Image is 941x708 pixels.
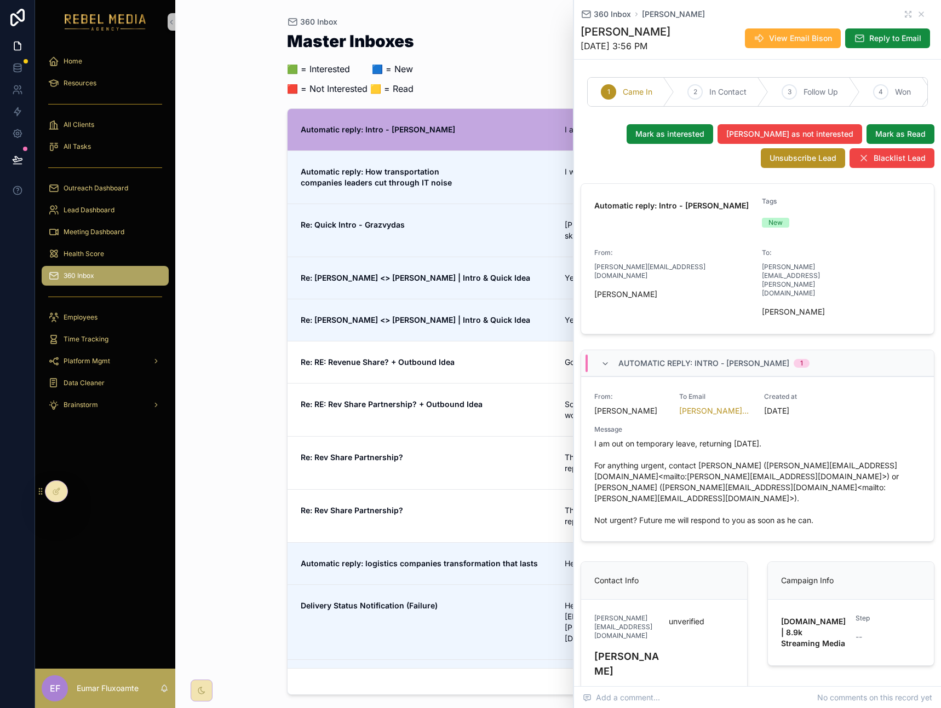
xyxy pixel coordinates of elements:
[856,614,870,623] span: Step
[288,299,829,341] a: Re: [PERSON_NAME] <> [PERSON_NAME] | Intro & Quick IdeaYes. It is very impressive.[DATE] 3:32 AM
[817,692,932,703] span: No comments on this record yet
[288,584,829,659] a: Delivery Status Notification (Failure)Hello [PERSON_NAME][EMAIL_ADDRESS][PERSON_NAME][DOMAIN_NAME...
[42,329,169,349] a: Time Tracking
[565,124,684,135] span: I am out on temporary
[301,559,538,568] strong: Automatic reply: logistics companies transformation that lasts
[693,88,697,96] span: 2
[42,395,169,415] a: Brainstorm
[65,13,146,31] img: App logo
[42,351,169,371] a: Platform Mgmt
[726,129,853,140] span: [PERSON_NAME] as not interested
[64,335,108,344] span: Time Tracking
[875,129,926,140] span: Mark as Read
[565,219,684,241] span: [PERSON_NAME] skrev den [DATE]
[565,357,684,368] span: Got this, Thank you! [DATE]
[300,16,337,27] span: 360 Inbox
[895,86,911,97] span: Won
[301,506,403,515] strong: Re: Rev Share Partnership?
[770,153,836,164] span: Unsubscribe Lead
[42,222,169,242] a: Meeting Dashboard
[762,263,837,298] span: [PERSON_NAME][EMAIL_ADDRESS][PERSON_NAME][DOMAIN_NAME]
[745,28,841,48] button: View Email Bison
[627,124,713,144] button: Mark as interested
[288,109,829,150] a: Automatic reply: Intro - [PERSON_NAME]I am out on temporary[DATE] 3:38 AM
[768,218,783,228] div: New
[565,166,684,177] span: I will be out of
[64,379,105,387] span: Data Cleaner
[850,148,934,168] button: Blacklist Lead
[301,273,530,282] strong: Re: [PERSON_NAME] <> [PERSON_NAME] | Intro & Quick Idea
[64,401,98,409] span: Brainstorm
[764,392,836,401] span: Created at
[581,24,670,39] h1: [PERSON_NAME]
[301,601,438,610] strong: Delivery Status Notification (Failure)
[64,120,94,129] span: All Clients
[869,33,921,44] span: Reply to Email
[594,392,666,401] span: From:
[581,39,670,53] span: [DATE] 3:56 PM
[565,600,684,644] span: Hello [PERSON_NAME][EMAIL_ADDRESS][PERSON_NAME][DOMAIN_NAME], We
[301,167,452,187] strong: Automatic reply: How transportation companies leaders cut through IT noise
[42,200,169,220] a: Lead Dashboard
[301,220,405,229] strong: Re: Quick Intro - Grazvydas
[761,148,845,168] button: Unsubscribe Lead
[301,452,403,462] strong: Re: Rev Share Partnership?
[594,614,660,640] span: [PERSON_NAME][EMAIL_ADDRESS][DOMAIN_NAME]
[594,576,639,585] span: Contact Info
[762,248,772,257] span: To:
[781,576,834,585] span: Campaign Info
[64,313,97,322] span: Employees
[42,137,169,156] a: All Tasks
[594,649,660,678] h4: [PERSON_NAME]
[679,405,751,416] a: [PERSON_NAME][EMAIL_ADDRESS][PERSON_NAME][DOMAIN_NAME]
[781,617,848,648] strong: [DOMAIN_NAME] | 8.9k Streaming Media
[64,79,96,88] span: Resources
[35,44,175,429] div: scrollable content
[288,341,829,383] a: Re: RE: Revenue Share? + Outbound IdeaGot this, Thank you! [DATE]--
[288,204,829,257] a: Re: Quick Intro - Grazvydas[PERSON_NAME] skrev den [DATE][DATE] 3:32 AM
[788,88,791,96] span: 3
[594,263,753,280] span: [PERSON_NAME][EMAIL_ADDRESS][DOMAIN_NAME]
[642,9,705,20] a: [PERSON_NAME]
[594,248,613,257] span: From:
[42,373,169,393] a: Data Cleaner
[845,28,930,48] button: Reply to Email
[594,289,753,300] span: [PERSON_NAME]
[565,399,684,421] span: Sounds great [PERSON_NAME], would appreciate
[607,88,610,96] span: 1
[64,142,91,151] span: All Tasks
[856,631,862,642] span: --
[42,115,169,135] a: All Clients
[565,315,684,326] span: Yes. It is very impressive.
[301,357,455,367] strong: Re: RE: Revenue Share? + Outbound Idea
[879,88,883,96] span: 4
[287,82,414,95] p: 🟥 = Not Interested 🟨 = Read
[867,124,934,144] button: Mark as Read
[301,315,530,324] strong: Re: [PERSON_NAME] <> [PERSON_NAME] | Intro & Quick Idea
[718,124,862,144] button: [PERSON_NAME] as not interested
[762,197,777,205] span: Tags
[669,616,735,627] span: unverified
[288,383,829,436] a: Re: RE: Rev Share Partnership? + Outbound IdeaSounds great [PERSON_NAME], would appreciate--
[594,405,666,416] span: [PERSON_NAME]
[565,558,684,569] span: Hello, I am no longer with
[594,438,921,526] span: I am out on temporary leave, returning [DATE]. For anything urgent, contact [PERSON_NAME] ([PERSO...
[623,86,652,97] span: Came In
[288,436,829,489] a: Re: Rev Share Partnership?Thanks for the reply [PERSON_NAME],--
[709,86,747,97] span: In Contact
[64,271,94,280] span: 360 Inbox
[800,359,803,368] div: 1
[594,201,749,210] strong: Automatic reply: Intro - [PERSON_NAME]
[565,505,684,527] span: Thanks for the reply [PERSON_NAME],
[287,16,337,27] a: 360 Inbox
[288,257,829,299] a: Re: [PERSON_NAME] <> [PERSON_NAME] | Intro & Quick IdeaYes. It is very impressive.[DATE] 3:32 AM
[287,62,414,76] p: 🟩 = Interested ‎ ‎ ‎ ‎ ‎ ‎‎ ‎ 🟦 = New
[64,228,124,236] span: Meeting Dashboard
[301,125,455,134] strong: Automatic reply: Intro - [PERSON_NAME]
[804,86,838,97] span: Follow Up
[581,376,934,541] a: From:[PERSON_NAME]To Email[PERSON_NAME][EMAIL_ADDRESS][PERSON_NAME][DOMAIN_NAME]Created at[DATE]M...
[42,178,169,198] a: Outreach Dashboard
[288,542,829,584] a: Automatic reply: logistics companies transformation that lastsHello, I am no longer with[DATE] 3:...
[287,33,414,49] h1: Master Inboxes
